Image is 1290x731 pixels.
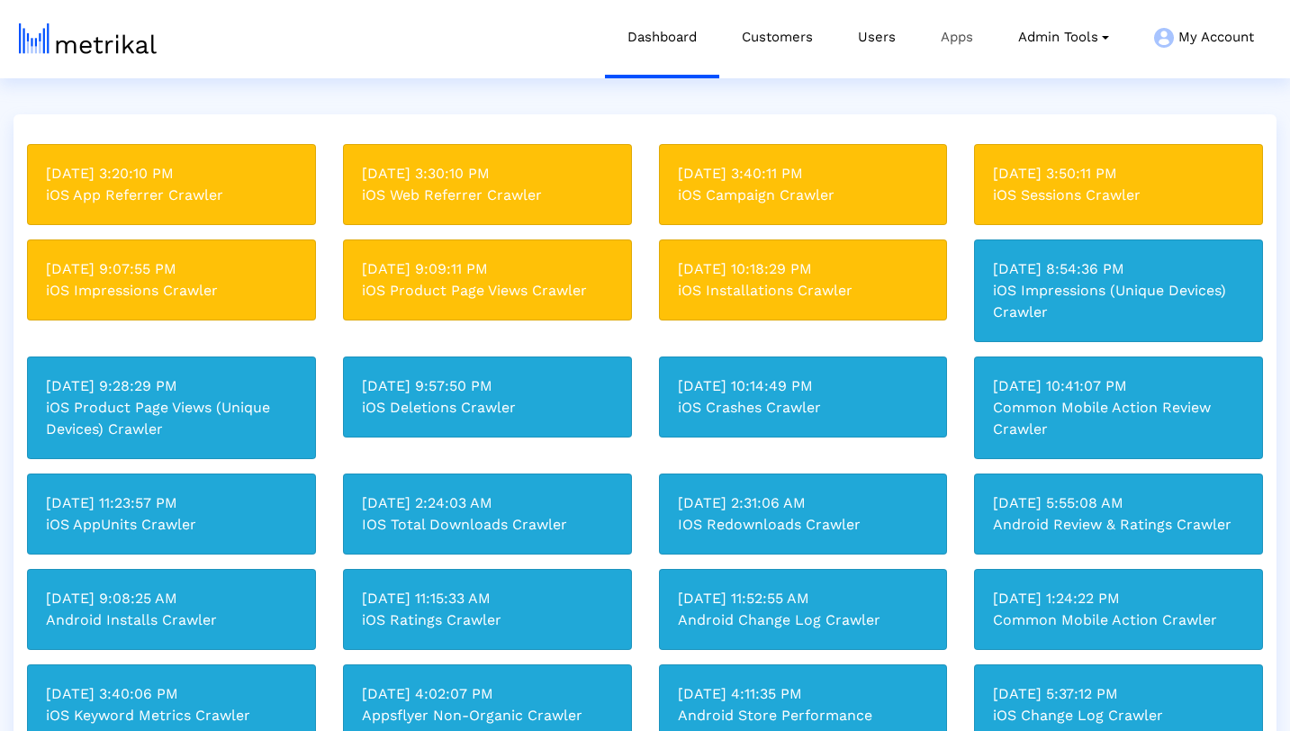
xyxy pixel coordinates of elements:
div: [DATE] 4:11:35 PM [678,683,929,705]
div: [DATE] 1:24:22 PM [993,588,1244,609]
div: [DATE] 9:28:29 PM [46,375,297,397]
div: Common Mobile Action Crawler [993,609,1244,631]
div: [DATE] 2:24:03 AM [362,492,613,514]
img: metrical-logo-light.png [19,23,157,54]
div: [DATE] 11:23:57 PM [46,492,297,514]
div: [DATE] 10:14:49 PM [678,375,929,397]
div: [DATE] 11:52:55 AM [678,588,929,609]
div: [DATE] 4:02:07 PM [362,683,613,705]
div: iOS Crashes Crawler [678,397,929,419]
div: [DATE] 8:54:36 PM [993,258,1244,280]
div: iOS Deletions Crawler [362,397,613,419]
div: iOS Sessions Crawler [993,185,1244,206]
div: [DATE] 3:20:10 PM [46,163,297,185]
div: [DATE] 9:07:55 PM [46,258,297,280]
div: iOS Keyword Metrics Crawler [46,705,297,726]
div: iOS Ratings Crawler [362,609,613,631]
div: iOS Installations Crawler [678,280,929,302]
div: [DATE] 3:30:10 PM [362,163,613,185]
div: iOS App Referrer Crawler [46,185,297,206]
div: iOS Impressions Crawler [46,280,297,302]
div: Android Review & Ratings Crawler [993,514,1244,536]
div: [DATE] 5:37:12 PM [993,683,1244,705]
div: iOS Product Page Views Crawler [362,280,613,302]
div: iOS Impressions (Unique Devices) Crawler [993,280,1244,323]
div: [DATE] 10:18:29 PM [678,258,929,280]
div: IOS Total Downloads Crawler [362,514,613,536]
div: Android Installs Crawler [46,609,297,631]
div: iOS Change Log Crawler [993,705,1244,726]
div: iOS Campaign Crawler [678,185,929,206]
div: [DATE] 9:09:11 PM [362,258,613,280]
div: [DATE] 3:40:11 PM [678,163,929,185]
div: [DATE] 5:55:08 AM [993,492,1244,514]
div: [DATE] 3:40:06 PM [46,683,297,705]
div: [DATE] 10:41:07 PM [993,375,1244,397]
div: iOS Web Referrer Crawler [362,185,613,206]
div: [DATE] 2:31:06 AM [678,492,929,514]
div: Common Mobile Action Review Crawler [993,397,1244,440]
div: Android Change Log Crawler [678,609,929,631]
div: [DATE] 9:57:50 PM [362,375,613,397]
div: [DATE] 3:50:11 PM [993,163,1244,185]
img: my-account-menu-icon.png [1154,28,1174,48]
div: iOS AppUnits Crawler [46,514,297,536]
div: IOS Redownloads Crawler [678,514,929,536]
div: [DATE] 9:08:25 AM [46,588,297,609]
div: Appsflyer Non-Organic Crawler [362,705,613,726]
div: [DATE] 11:15:33 AM [362,588,613,609]
div: iOS Product Page Views (Unique Devices) Crawler [46,397,297,440]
